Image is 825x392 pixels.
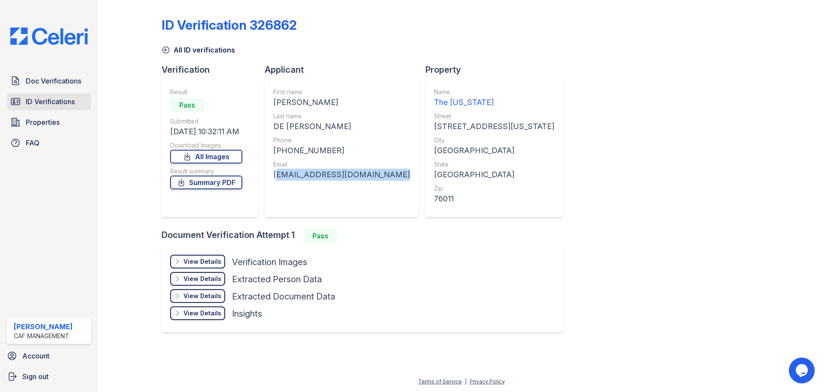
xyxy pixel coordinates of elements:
div: City [434,136,554,145]
div: Email [273,160,410,169]
div: View Details [183,257,221,266]
div: Result summary [170,167,242,176]
div: [PERSON_NAME] [273,96,410,108]
div: Insights [232,308,262,320]
div: 76011 [434,193,554,205]
div: Phone [273,136,410,145]
div: [PERSON_NAME] [14,321,73,332]
div: [STREET_ADDRESS][US_STATE] [434,120,554,133]
div: DE [PERSON_NAME] [273,120,410,133]
div: Verification [162,64,265,76]
a: FAQ [7,134,91,151]
div: Applicant [265,64,425,76]
div: View Details [183,309,221,318]
span: Properties [26,117,60,127]
div: Name [434,88,554,96]
iframe: chat widget [789,358,816,383]
span: FAQ [26,138,40,148]
a: All Images [170,150,242,164]
a: Summary PDF [170,176,242,189]
span: Account [22,351,49,361]
a: Privacy Policy [470,378,505,385]
div: [GEOGRAPHIC_DATA] [434,145,554,157]
div: Last name [273,112,410,120]
a: Name The [US_STATE] [434,88,554,108]
div: [GEOGRAPHIC_DATA] [434,169,554,181]
div: Verification Images [232,256,307,268]
div: Extracted Person Data [232,273,322,285]
div: View Details [183,275,221,283]
div: Submitted [170,117,242,126]
div: | [465,378,467,385]
div: CAF Management [14,332,73,340]
div: Zip [434,184,554,193]
a: Doc Verifications [7,72,91,90]
span: ID Verifications [26,96,75,107]
div: First name [273,88,410,96]
div: [DATE] 10:32:11 AM [170,126,242,138]
div: View Details [183,292,221,300]
span: Doc Verifications [26,76,81,86]
a: Sign out [3,368,95,385]
div: Extracted Document Data [232,290,335,302]
div: Pass [303,229,338,243]
a: All ID verifications [162,45,235,55]
div: Result [170,88,242,96]
span: Sign out [22,371,49,382]
div: Street [434,112,554,120]
div: Document Verification Attempt 1 [162,229,570,243]
div: Download Images [170,141,242,150]
div: [PHONE_NUMBER] [273,145,410,157]
a: Account [3,347,95,364]
a: ID Verifications [7,93,91,110]
a: Terms of Service [418,378,462,385]
div: Property [425,64,570,76]
div: The [US_STATE] [434,96,554,108]
div: ID Verification 326862 [162,17,297,33]
img: CE_Logo_Blue-a8612792a0a2168367f1c8372b55b34899dd931a85d93a1a3d3e32e68fde9ad4.png [3,28,95,45]
div: [EMAIL_ADDRESS][DOMAIN_NAME] [273,169,410,181]
div: State [434,160,554,169]
a: Properties [7,114,91,131]
div: Pass [170,98,205,112]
